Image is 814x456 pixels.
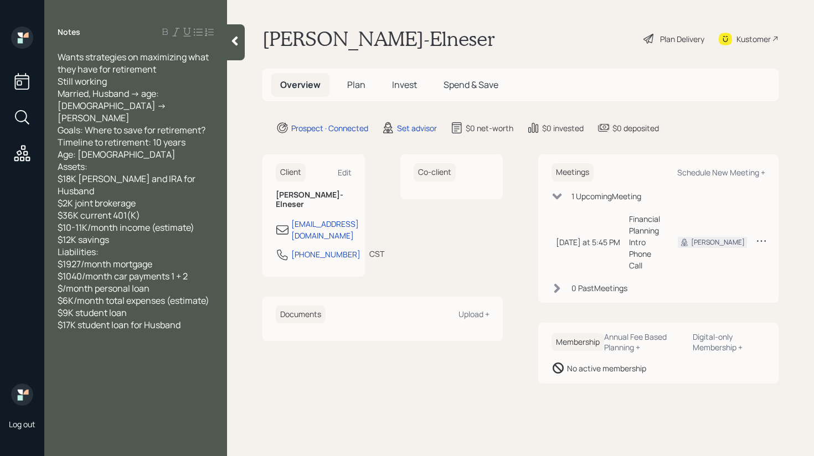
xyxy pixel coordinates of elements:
span: $/month personal loan [58,282,150,294]
div: Upload + [458,309,490,319]
div: $0 net-worth [466,122,513,134]
span: Wants strategies on maximizing what they have for retirement [58,51,210,75]
h1: [PERSON_NAME]-Elneser [262,27,495,51]
div: Prospect · Connected [291,122,368,134]
span: $9K student loan [58,307,127,319]
span: Spend & Save [444,79,498,91]
span: Married, Husband -> age: [DEMOGRAPHIC_DATA] -> [PERSON_NAME] [58,87,168,124]
div: Schedule New Meeting + [677,167,765,178]
span: $17K student loan for Husband [58,319,181,331]
div: Set advisor [397,122,437,134]
div: Log out [9,419,35,429]
span: $10-11K/month income (estimate) [58,221,194,234]
span: Overview [280,79,321,91]
div: $0 deposited [612,122,659,134]
div: No active membership [567,362,646,374]
h6: Co-client [414,163,456,182]
span: Still working [58,75,107,87]
label: Notes [58,27,80,38]
span: Goals: Where to save for retirement? [58,124,205,136]
div: Financial Planning Intro Phone Call [629,213,660,271]
div: Annual Fee Based Planning + [604,331,684,353]
h6: Client [276,163,306,182]
span: $1927/month mortgage [58,258,152,270]
h6: Meetings [552,163,594,182]
div: Plan Delivery [660,33,704,45]
div: 1 Upcoming Meeting [571,190,641,202]
div: $0 invested [542,122,584,134]
span: Timeline to retirement: 10 years [58,136,186,148]
span: Assets: [58,160,87,173]
div: 0 Past Meeting s [571,282,627,294]
span: $12K savings [58,234,109,246]
span: $6K/month total expenses (estimate) [58,294,209,307]
img: retirable_logo.png [11,384,33,406]
span: Invest [392,79,417,91]
span: Plan [347,79,365,91]
h6: Membership [552,333,604,351]
span: $1040/month car payments 1 + 2 [58,270,188,282]
div: Digital-only Membership + [693,331,765,353]
div: [PHONE_NUMBER] [291,248,360,260]
div: [EMAIL_ADDRESS][DOMAIN_NAME] [291,218,359,241]
h6: [PERSON_NAME]-Elneser [276,190,352,209]
div: Kustomer [736,33,771,45]
span: $18K [PERSON_NAME] and IRA for Husband [58,173,197,197]
div: Edit [338,167,352,178]
div: CST [369,248,384,260]
span: $2K joint brokerage [58,197,136,209]
span: Age: [DEMOGRAPHIC_DATA] [58,148,176,160]
span: $36K current 401(K) [58,209,140,221]
div: [DATE] at 5:45 PM [556,236,620,248]
span: Liabilities: [58,246,99,258]
h6: Documents [276,305,326,324]
div: [PERSON_NAME] [691,237,745,247]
